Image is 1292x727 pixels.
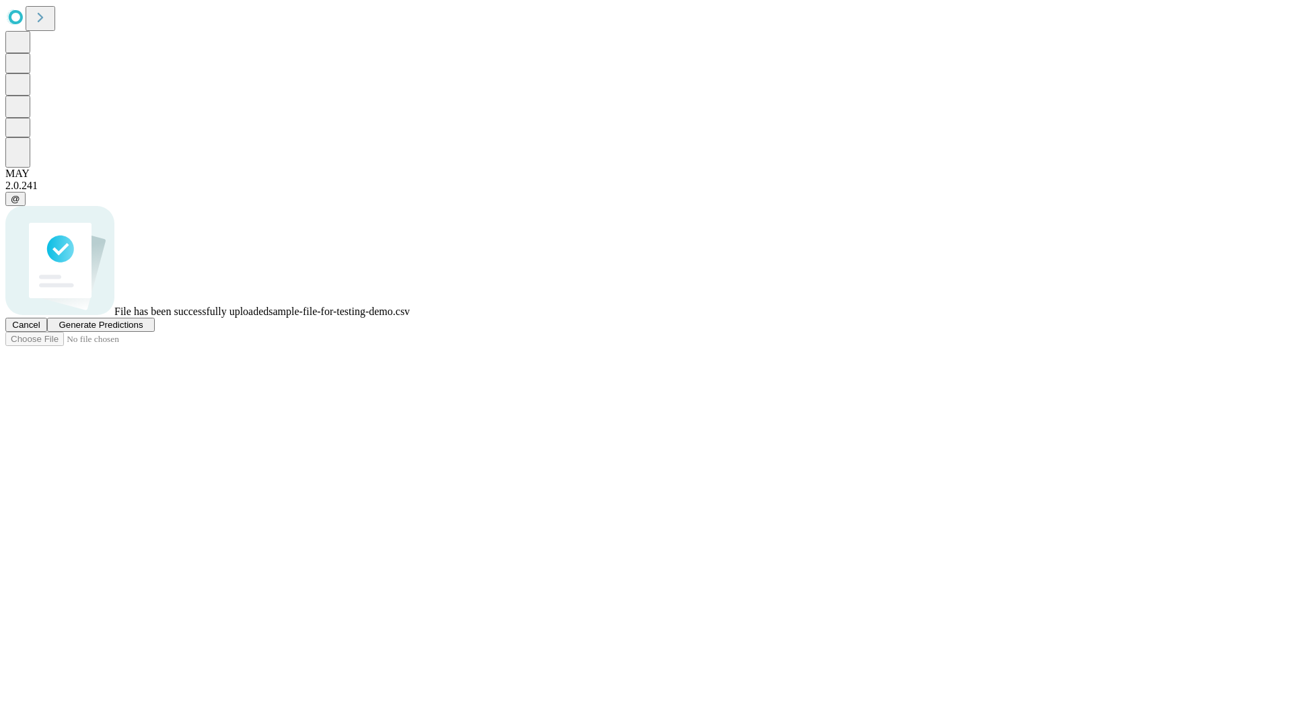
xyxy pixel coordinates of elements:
button: Cancel [5,318,47,332]
button: Generate Predictions [47,318,155,332]
span: File has been successfully uploaded [114,306,268,317]
div: 2.0.241 [5,180,1287,192]
span: sample-file-for-testing-demo.csv [268,306,410,317]
span: @ [11,194,20,204]
div: MAY [5,168,1287,180]
button: @ [5,192,26,206]
span: Cancel [12,320,40,330]
span: Generate Predictions [59,320,143,330]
